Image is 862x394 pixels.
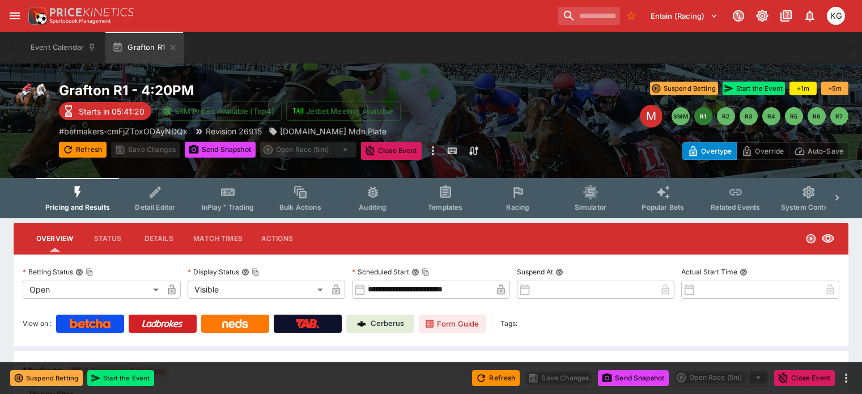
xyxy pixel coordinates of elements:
[555,268,563,276] button: Suspend At
[422,268,430,276] button: Copy To Clipboard
[644,7,725,25] button: Select Tenant
[640,105,663,128] div: Edit Meeting
[142,319,183,328] img: Ladbrokes
[5,6,25,26] button: open drawer
[781,203,836,211] span: System Controls
[50,19,111,24] img: Sportsbook Management
[296,319,320,328] img: TabNZ
[472,370,520,386] button: Refresh
[36,178,826,218] div: Event type filters
[672,107,690,125] button: SMM
[622,7,640,25] button: No Bookmarks
[506,203,529,211] span: Racing
[694,107,712,125] button: R1
[188,267,239,277] p: Display Status
[252,225,303,252] button: Actions
[673,370,770,385] div: split button
[428,203,462,211] span: Templates
[10,370,83,386] button: Suspend Betting
[184,225,252,252] button: Match Times
[27,225,82,252] button: Overview
[785,107,803,125] button: R5
[711,203,760,211] span: Related Events
[598,370,669,386] button: Send Snapshot
[357,319,366,328] img: Cerberus
[426,142,440,160] button: more
[808,145,843,157] p: Auto-Save
[241,268,249,276] button: Display StatusCopy To Clipboard
[755,145,784,157] p: Override
[82,225,133,252] button: Status
[59,142,107,158] button: Refresh
[59,125,188,137] p: Copy To Clipboard
[752,6,772,26] button: Toggle light/dark mode
[75,268,83,276] button: Betting StatusCopy To Clipboard
[682,142,848,160] div: Start From
[24,32,103,63] button: Event Calendar
[269,125,387,137] div: Graftontickets.com.au Mdn Plate
[87,370,154,386] button: Start the Event
[830,107,848,125] button: R7
[723,82,785,95] button: Start the Event
[70,319,111,328] img: Betcha
[774,370,835,386] button: Close Event
[575,203,606,211] span: Simulator
[59,82,520,99] h2: Copy To Clipboard
[105,32,184,63] button: Grafton R1
[642,203,684,211] span: Popular Bets
[419,315,486,333] a: Form Guide
[517,267,553,277] p: Suspend At
[188,281,328,299] div: Visible
[823,3,848,28] button: Kevin Gutschlag
[717,107,735,125] button: R2
[14,82,50,118] img: horse_racing.png
[359,203,387,211] span: Auditing
[821,82,848,95] button: +5m
[279,203,321,211] span: Bulk Actions
[371,318,404,329] p: Cerberus
[411,268,419,276] button: Scheduled StartCopy To Clipboard
[252,268,260,276] button: Copy To Clipboard
[682,142,737,160] button: Overtype
[740,107,758,125] button: R3
[650,82,718,95] button: Suspend Betting
[821,232,835,245] svg: Visible
[672,107,848,125] nav: pagination navigation
[133,225,184,252] button: Details
[86,268,94,276] button: Copy To Clipboard
[23,315,52,333] label: View on :
[827,7,845,25] div: Kevin Gutschlag
[728,6,749,26] button: Connected to PK
[839,371,853,385] button: more
[352,267,409,277] p: Scheduled Start
[25,5,48,27] img: PriceKinetics Logo
[346,315,414,333] a: Cerberus
[800,6,820,26] button: Notifications
[736,142,789,160] button: Override
[292,105,304,117] img: jetbet-logo.svg
[740,268,748,276] button: Actual Start Time
[45,203,110,211] span: Pricing and Results
[185,142,256,158] button: Send Snapshot
[50,8,134,16] img: PriceKinetics
[156,101,282,121] button: SRM Prices Available (Top4)
[280,125,387,137] p: [DOMAIN_NAME] Mdn Plate
[79,105,145,117] p: Starts in 05:41:20
[23,281,163,299] div: Open
[286,101,401,121] button: Jetbet Meeting Available
[808,107,826,125] button: R6
[23,267,73,277] p: Betting Status
[202,203,254,211] span: InPlay™ Trading
[558,7,620,25] input: search
[500,315,517,333] label: Tags:
[681,267,737,277] p: Actual Start Time
[762,107,780,125] button: R4
[135,203,175,211] span: Detail Editor
[776,6,796,26] button: Documentation
[789,82,817,95] button: +1m
[805,233,817,244] svg: Open
[789,142,848,160] button: Auto-Save
[206,125,262,137] p: Revision 26915
[260,142,356,158] div: split button
[361,142,422,160] button: Close Event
